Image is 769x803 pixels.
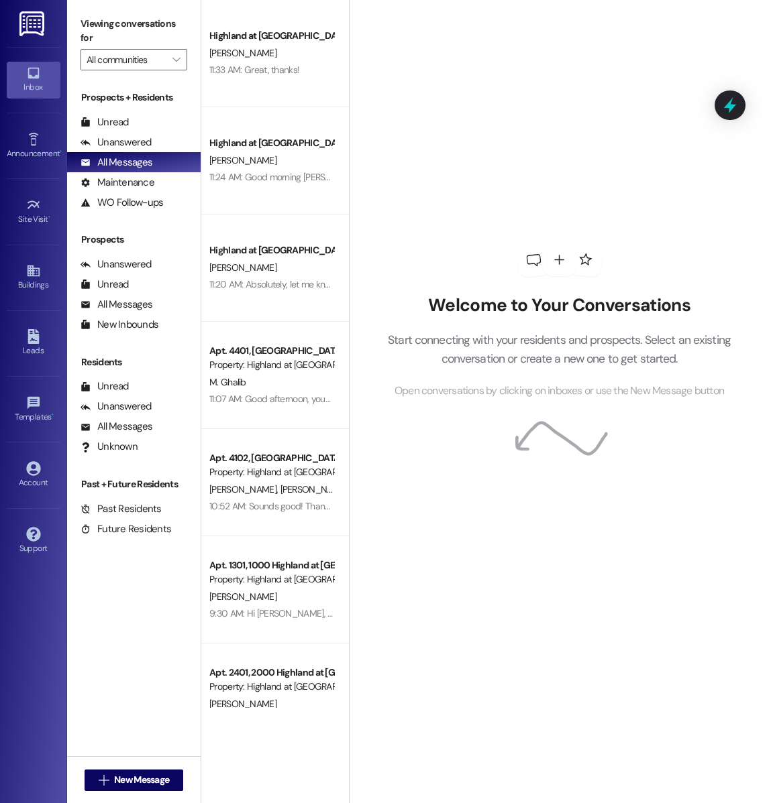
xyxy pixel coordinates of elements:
div: Unknown [81,440,138,454]
div: 11:33 AM: Great, thanks! [209,64,299,76]
a: Buildings [7,259,60,296]
div: Prospects [67,233,201,247]
div: Residents [67,355,201,369]
span: [PERSON_NAME] [209,591,276,603]
div: Property: Highland at [GEOGRAPHIC_DATA] [209,572,334,586]
div: Apt. 4102, [GEOGRAPHIC_DATA] at [GEOGRAPHIC_DATA] [209,451,334,465]
span: • [52,410,54,420]
div: Apt. 4401, [GEOGRAPHIC_DATA] at [GEOGRAPHIC_DATA] [209,344,334,358]
div: Apt. 1301, 1000 Highland at [GEOGRAPHIC_DATA] [209,558,334,572]
div: Property: Highland at [GEOGRAPHIC_DATA] [209,680,334,694]
span: M. Ghalib [209,376,246,388]
div: 11:20 AM: Absolutely, let me know if you have any questions. [209,278,440,290]
div: 11:07 AM: Good afternoon, your wallet has been turned into the office [209,393,476,405]
div: Unread [81,277,129,292]
a: Leads [7,325,60,361]
div: Future Residents [81,522,171,536]
div: Maintenance [81,176,154,190]
div: Prospects + Residents [67,90,201,105]
span: [PERSON_NAME] [209,261,276,273]
div: Unanswered [81,399,152,414]
a: Inbox [7,62,60,98]
h2: Welcome to Your Conversations [368,295,752,316]
div: All Messages [81,298,152,312]
div: Unanswered [81,257,152,271]
span: [PERSON_NAME] [209,154,276,166]
i:  [172,54,180,65]
div: Property: Highland at [GEOGRAPHIC_DATA] [209,358,334,372]
i:  [99,775,109,786]
span: [PERSON_NAME] [209,698,276,710]
span: [PERSON_NAME] [209,47,276,59]
input: All communities [87,49,166,70]
a: Support [7,523,60,559]
div: Past Residents [81,502,162,516]
div: Unread [81,115,129,129]
a: Templates • [7,391,60,428]
span: New Message [114,773,169,787]
span: [PERSON_NAME] [209,483,280,495]
div: Property: Highland at [GEOGRAPHIC_DATA] [209,465,334,479]
div: 10:52 AM: Sounds good! Thank you for letting me know! [209,500,424,512]
div: Highland at [GEOGRAPHIC_DATA] [209,29,334,43]
span: • [60,147,62,156]
div: Highland at [GEOGRAPHIC_DATA] [209,136,334,150]
label: Viewing conversations for [81,13,187,49]
a: Site Visit • [7,194,60,230]
span: [PERSON_NAME] [280,483,348,495]
div: All Messages [81,420,152,434]
span: Open conversations by clicking on inboxes or use the New Message button [395,383,724,399]
button: New Message [85,769,184,791]
div: Apt. 2401, 2000 Highland at [GEOGRAPHIC_DATA] [209,666,334,680]
div: 9:30 AM: Hi [PERSON_NAME], please let me know your thoughts on renewal. Thanks! [209,607,538,619]
div: Highland at [GEOGRAPHIC_DATA] [209,243,334,257]
div: Unread [81,379,129,393]
img: ResiDesk Logo [19,11,47,36]
div: WO Follow-ups [81,196,163,210]
div: All Messages [81,156,152,170]
p: Start connecting with your residents and prospects. Select an existing conversation or create a n... [368,330,752,369]
div: Unanswered [81,135,152,149]
a: Account [7,457,60,493]
div: New Inbounds [81,318,158,332]
span: • [48,212,50,222]
div: 11:24 AM: Good morning [PERSON_NAME], I am just following up with you about your application. [209,171,581,183]
div: Past + Future Residents [67,477,201,491]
